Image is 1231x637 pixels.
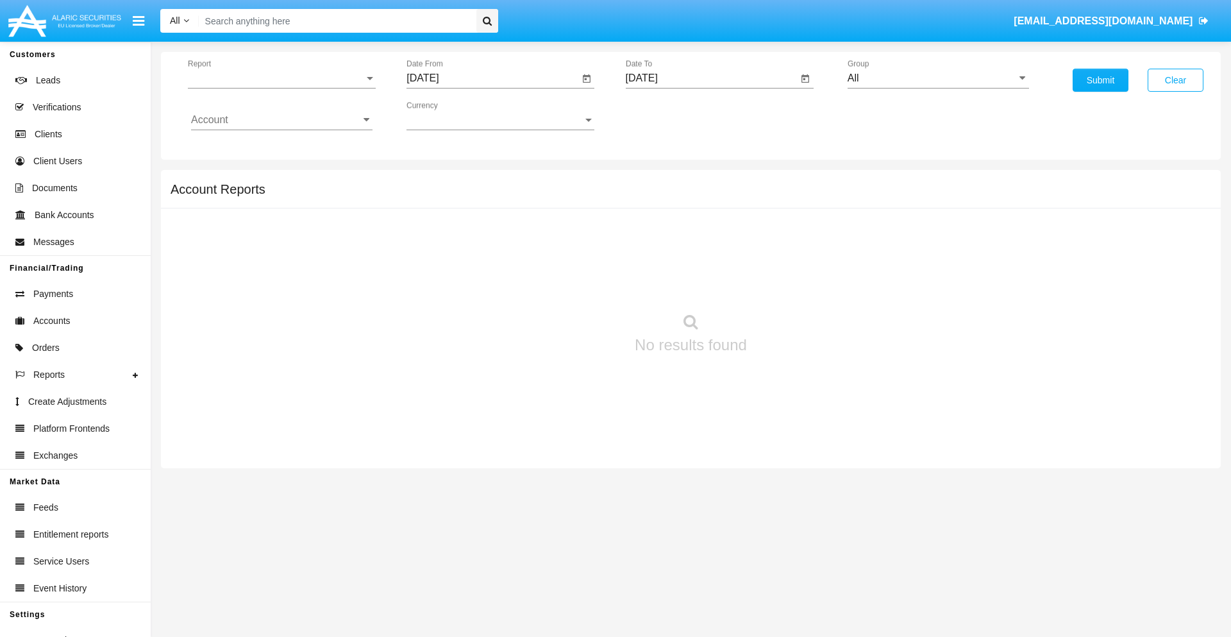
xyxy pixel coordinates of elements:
span: Event History [33,582,87,595]
h5: Account Reports [171,184,265,194]
span: Verifications [33,101,81,114]
a: All [160,14,199,28]
span: Orders [32,341,60,355]
span: Feeds [33,501,58,514]
span: Payments [33,287,73,301]
span: Exchanges [33,449,78,463]
span: Reports [33,368,65,382]
button: Submit [1073,69,1128,92]
button: Open calendar [579,71,594,87]
img: Logo image [6,2,123,40]
span: Documents [32,182,78,195]
span: Leads [36,74,60,87]
a: [EMAIL_ADDRESS][DOMAIN_NAME] [1008,3,1215,39]
span: Messages [33,235,74,249]
span: Create Adjustments [28,395,106,409]
span: Client Users [33,155,82,168]
span: Report [188,72,364,84]
span: Bank Accounts [35,208,94,222]
button: Open calendar [798,71,813,87]
span: Service Users [33,555,89,568]
span: Clients [35,128,62,141]
span: Currency [406,114,583,126]
p: No results found [635,334,747,357]
input: Search [199,9,472,33]
span: Entitlement reports [33,528,109,541]
span: All [170,15,180,26]
span: Platform Frontends [33,422,110,436]
span: Accounts [33,314,71,328]
span: [EMAIL_ADDRESS][DOMAIN_NAME] [1014,15,1193,26]
button: Clear [1148,69,1203,92]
